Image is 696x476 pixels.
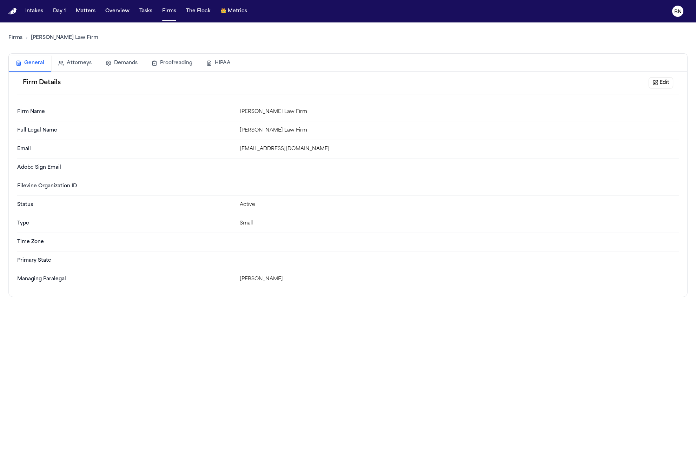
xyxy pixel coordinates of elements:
[240,201,679,208] div: Active
[159,5,179,18] button: Firms
[17,183,234,190] dt: Filevine Organization ID
[23,78,61,88] h2: Firm Details
[228,8,247,15] span: Metrics
[102,5,132,18] button: Overview
[31,34,98,41] a: [PERSON_NAME] Law Firm
[8,34,22,41] a: Firms
[240,146,679,153] div: [EMAIL_ADDRESS][DOMAIN_NAME]
[137,5,155,18] button: Tasks
[240,276,679,283] div: [PERSON_NAME]
[17,164,234,171] dt: Adobe Sign Email
[240,220,679,227] div: Small
[17,239,234,246] dt: Time Zone
[17,146,234,153] dt: Email
[17,127,234,134] dt: Full Legal Name
[22,5,46,18] button: Intakes
[8,8,17,15] img: Finch Logo
[73,5,98,18] button: Matters
[220,8,226,15] span: crown
[145,55,199,71] button: Proofreading
[649,77,673,88] button: Edit
[9,55,51,72] button: General
[17,257,234,264] dt: Primary State
[17,220,234,227] dt: Type
[50,5,69,18] button: Day 1
[240,127,679,134] div: [PERSON_NAME] Law Firm
[99,55,145,71] button: Demands
[17,108,234,115] dt: Firm Name
[199,55,238,71] button: HIPAA
[218,5,250,18] button: crownMetrics
[8,8,17,15] a: Home
[17,276,234,283] dt: Managing Paralegal
[674,9,682,14] text: BN
[51,55,99,71] button: Attorneys
[8,34,98,41] nav: Breadcrumb
[183,5,213,18] button: The Flock
[240,108,679,115] div: [PERSON_NAME] Law Firm
[17,201,234,208] dt: Status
